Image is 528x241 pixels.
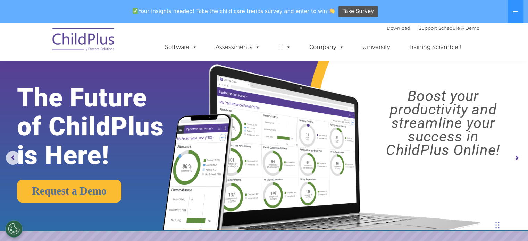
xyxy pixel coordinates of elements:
[17,83,186,170] rs-layer: The Future of ChildPlus is Here!
[271,40,298,54] a: IT
[343,6,374,18] span: Take Survey
[495,215,500,235] div: Drag
[402,40,468,54] a: Training Scramble!!
[49,23,118,58] img: ChildPlus by Procare Solutions
[17,180,121,203] a: Request a Demo
[419,25,437,31] a: Support
[387,25,479,31] font: |
[387,25,410,31] a: Download
[438,25,479,31] a: Schedule A Demo
[158,40,204,54] a: Software
[302,40,351,54] a: Company
[5,220,23,238] button: Cookies Settings
[338,6,378,18] a: Take Survey
[209,40,267,54] a: Assessments
[415,166,528,241] iframe: Chat Widget
[97,46,118,51] span: Last name
[133,8,138,14] img: ✅
[355,40,397,54] a: University
[365,89,521,157] rs-layer: Boost your productivity and streamline your success in ChildPlus Online!
[130,5,338,18] span: Your insights needed! Take the child care trends survey and enter to win!
[329,8,335,14] img: 👏
[97,74,126,79] span: Phone number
